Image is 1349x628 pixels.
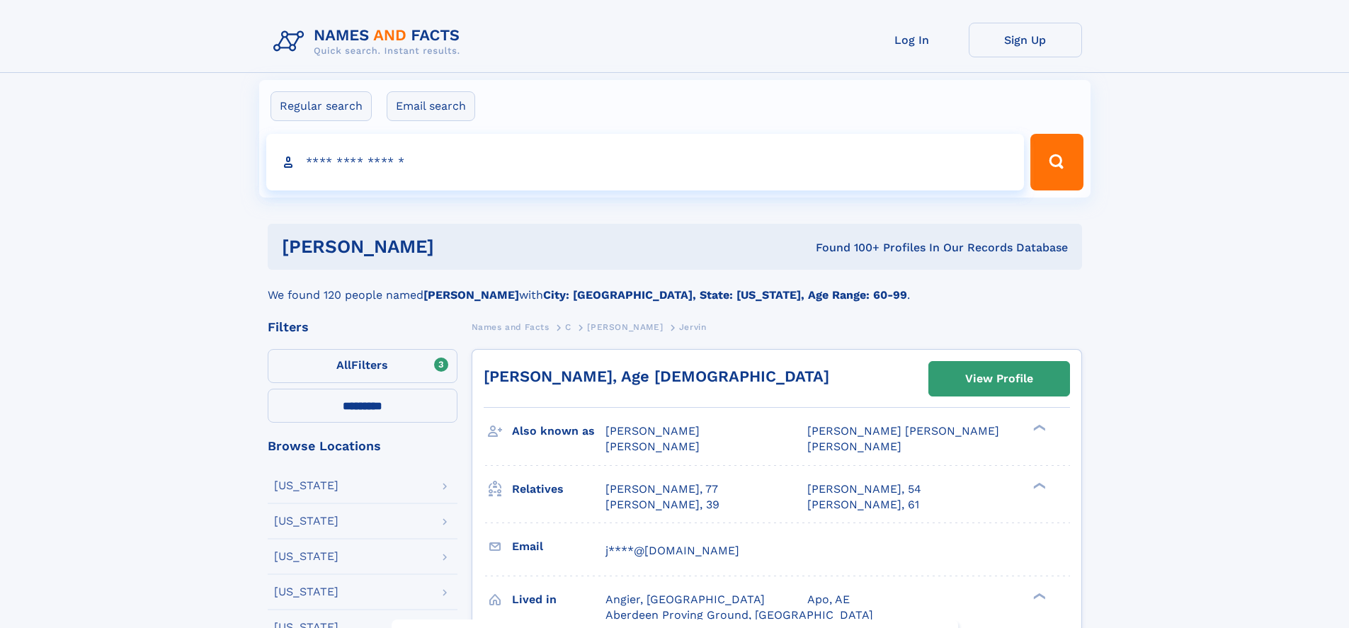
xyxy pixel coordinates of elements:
[605,424,700,438] span: [PERSON_NAME]
[274,551,338,562] div: [US_STATE]
[1030,481,1047,490] div: ❯
[512,477,605,501] h3: Relatives
[605,593,765,606] span: Angier, [GEOGRAPHIC_DATA]
[565,318,571,336] a: C
[472,318,550,336] a: Names and Facts
[512,588,605,612] h3: Lived in
[387,91,475,121] label: Email search
[1030,591,1047,600] div: ❯
[268,321,457,333] div: Filters
[336,358,351,372] span: All
[929,362,1069,396] a: View Profile
[605,497,719,513] a: [PERSON_NAME], 39
[855,23,969,57] a: Log In
[268,440,457,452] div: Browse Locations
[268,23,472,61] img: Logo Names and Facts
[268,349,457,383] label: Filters
[274,586,338,598] div: [US_STATE]
[268,270,1082,304] div: We found 120 people named with .
[1030,134,1083,190] button: Search Button
[274,515,338,527] div: [US_STATE]
[807,424,999,438] span: [PERSON_NAME] [PERSON_NAME]
[587,322,663,332] span: [PERSON_NAME]
[969,23,1082,57] a: Sign Up
[587,318,663,336] a: [PERSON_NAME]
[965,362,1033,395] div: View Profile
[605,481,718,497] a: [PERSON_NAME], 77
[807,481,921,497] a: [PERSON_NAME], 54
[271,91,372,121] label: Regular search
[512,535,605,559] h3: Email
[679,322,707,332] span: Jervin
[605,440,700,453] span: [PERSON_NAME]
[484,367,829,385] a: [PERSON_NAME], Age [DEMOGRAPHIC_DATA]
[605,608,873,622] span: Aberdeen Proving Ground, [GEOGRAPHIC_DATA]
[565,322,571,332] span: C
[266,134,1025,190] input: search input
[807,497,919,513] a: [PERSON_NAME], 61
[274,480,338,491] div: [US_STATE]
[1030,423,1047,433] div: ❯
[807,593,850,606] span: Apo, AE
[423,288,519,302] b: [PERSON_NAME]
[543,288,907,302] b: City: [GEOGRAPHIC_DATA], State: [US_STATE], Age Range: 60-99
[625,240,1068,256] div: Found 100+ Profiles In Our Records Database
[807,440,901,453] span: [PERSON_NAME]
[282,238,625,256] h1: [PERSON_NAME]
[512,419,605,443] h3: Also known as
